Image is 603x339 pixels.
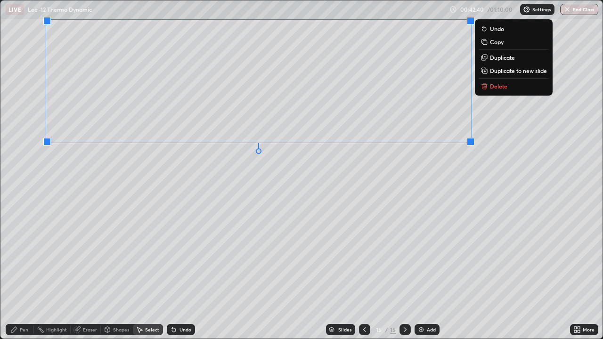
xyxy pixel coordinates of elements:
[532,7,551,12] p: Settings
[583,327,595,332] div: More
[490,25,504,32] p: Undo
[46,327,67,332] div: Highlight
[479,52,549,63] button: Duplicate
[145,327,159,332] div: Select
[479,23,549,34] button: Undo
[8,6,21,13] p: LIVE
[490,67,547,74] p: Duplicate to new slide
[113,327,129,332] div: Shapes
[385,327,388,332] div: /
[479,65,549,76] button: Duplicate to new slide
[560,4,598,15] button: End Class
[427,327,436,332] div: Add
[523,6,530,13] img: class-settings-icons
[563,6,571,13] img: end-class-cross
[20,327,28,332] div: Pen
[374,327,383,332] div: 15
[490,54,515,61] p: Duplicate
[390,325,396,334] div: 15
[417,326,425,333] img: add-slide-button
[28,6,92,13] p: Lec -12 Thermo Dynamic
[179,327,191,332] div: Undo
[338,327,351,332] div: Slides
[83,327,97,332] div: Eraser
[490,38,504,46] p: Copy
[479,81,549,92] button: Delete
[490,82,507,90] p: Delete
[479,36,549,48] button: Copy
